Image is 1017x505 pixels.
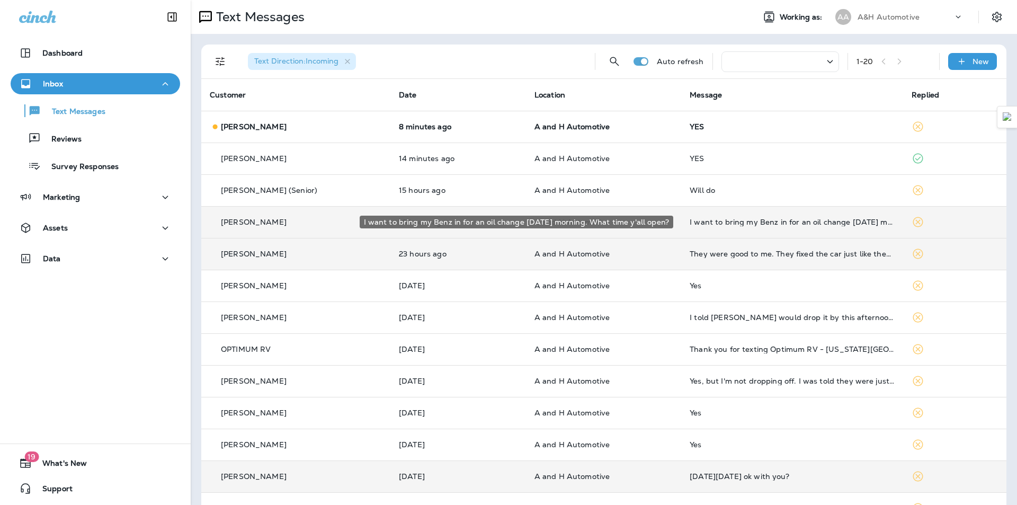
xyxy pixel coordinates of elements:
[690,281,895,290] div: Yes
[42,49,83,57] p: Dashboard
[221,154,287,163] p: [PERSON_NAME]
[11,217,180,238] button: Assets
[690,154,895,163] div: YES
[399,345,518,353] p: Sep 3, 2025 10:17 AM
[534,122,610,131] span: A and H Automotive
[221,281,287,290] p: [PERSON_NAME]
[11,100,180,122] button: Text Messages
[987,7,1006,26] button: Settings
[11,42,180,64] button: Dashboard
[221,250,287,258] p: [PERSON_NAME]
[399,250,518,258] p: Sep 3, 2025 10:53 AM
[534,90,565,100] span: Location
[210,51,231,72] button: Filters
[835,9,851,25] div: AA
[221,186,317,194] p: [PERSON_NAME] (Senior)
[1003,112,1012,122] img: Detect Auto
[11,248,180,269] button: Data
[399,122,518,131] p: Sep 4, 2025 10:23 AM
[210,90,246,100] span: Customer
[212,9,305,25] p: Text Messages
[32,484,73,497] span: Support
[43,254,61,263] p: Data
[41,162,119,172] p: Survey Responses
[534,154,610,163] span: A and H Automotive
[534,472,610,481] span: A and H Automotive
[534,185,610,195] span: A and H Automotive
[690,345,895,353] div: Thank you for texting Optimum RV - Oklahoma City. We have received your message and will get back...
[11,187,180,208] button: Marketing
[43,193,80,201] p: Marketing
[912,90,939,100] span: Replied
[690,313,895,322] div: I told Courtney I would drop it by this afternoon on my way home.
[858,13,920,21] p: A&H Automotive
[399,90,417,100] span: Date
[11,478,180,499] button: Support
[780,13,825,22] span: Working as:
[534,440,610,449] span: A and H Automotive
[534,313,610,322] span: A and H Automotive
[534,376,610,386] span: A and H Automotive
[221,440,287,449] p: [PERSON_NAME]
[221,472,287,481] p: [PERSON_NAME]
[399,154,518,163] p: Sep 4, 2025 10:18 AM
[534,249,610,259] span: A and H Automotive
[973,57,989,66] p: New
[32,459,87,472] span: What's New
[254,56,338,66] span: Text Direction : Incoming
[690,90,722,100] span: Message
[690,409,895,417] div: Yes
[534,281,610,290] span: A and H Automotive
[690,218,895,226] div: I want to bring my Benz in for an oil change Friday morning. What time y'all open?
[690,122,895,131] div: YES
[248,53,356,70] div: Text Direction:Incoming
[657,57,704,66] p: Auto refresh
[360,216,673,228] div: I want to bring my Benz in for an oil change [DATE] morning. What time y'all open?
[11,127,180,149] button: Reviews
[41,107,105,117] p: Text Messages
[857,57,873,66] div: 1 - 20
[399,281,518,290] p: Sep 3, 2025 10:19 AM
[690,472,895,481] div: Next Tuesday September 9 ok with you?
[24,451,39,462] span: 19
[11,73,180,94] button: Inbox
[43,79,63,88] p: Inbox
[221,377,287,385] p: [PERSON_NAME]
[11,155,180,177] button: Survey Responses
[399,472,518,481] p: Sep 2, 2025 10:24 AM
[399,313,518,322] p: Sep 3, 2025 10:17 AM
[534,344,610,354] span: A and H Automotive
[399,186,518,194] p: Sep 3, 2025 07:13 PM
[157,6,187,28] button: Collapse Sidebar
[43,224,68,232] p: Assets
[221,313,287,322] p: [PERSON_NAME]
[604,51,625,72] button: Search Messages
[41,135,82,145] p: Reviews
[399,409,518,417] p: Sep 2, 2025 10:31 AM
[221,218,287,226] p: [PERSON_NAME]
[221,122,287,131] p: [PERSON_NAME]
[690,186,895,194] div: Will do
[534,408,610,418] span: A and H Automotive
[399,377,518,385] p: Sep 3, 2025 10:17 AM
[399,440,518,449] p: Sep 2, 2025 10:25 AM
[221,409,287,417] p: [PERSON_NAME]
[690,440,895,449] div: Yes
[221,345,271,353] p: OPTIMUM RV
[690,377,895,385] div: Yes, but I'm not dropping off. I was told they were just going to be taking measurements for AC l...
[11,453,180,474] button: 19What's New
[690,250,895,258] div: They were good to me. They fixed the car just like they said they would and gave me a two year wa...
